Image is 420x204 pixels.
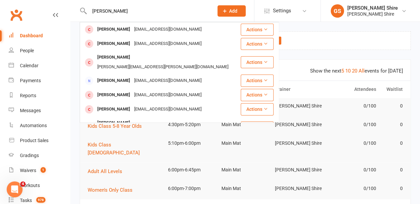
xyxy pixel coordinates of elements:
div: Show the next events for [DATE] [310,67,403,75]
div: [PERSON_NAME] [95,90,132,100]
div: [EMAIL_ADDRESS][DOMAIN_NAME] [132,25,204,34]
div: [EMAIL_ADDRESS][DOMAIN_NAME] [132,90,204,100]
div: [PERSON_NAME] [95,39,132,49]
a: Payments [9,73,70,88]
div: People [20,48,34,53]
td: Main Mat [218,135,272,151]
div: Calendar [20,63,39,68]
td: 0/100 [325,98,379,114]
button: Adult All Levels [88,167,127,175]
input: Search... [87,6,209,16]
div: Tasks [20,198,32,203]
td: 0 [379,181,406,196]
td: [PERSON_NAME] Shire [272,181,325,196]
td: Main Mat [218,181,272,196]
iframe: Intercom live chat [7,181,23,197]
div: [PERSON_NAME] [95,104,132,114]
div: Payments [20,78,41,83]
span: Women's Only Class [88,187,132,193]
button: Women's Only Class [88,186,137,194]
button: Actions [241,38,274,50]
th: Attendees [325,81,379,98]
a: All [359,68,365,74]
span: Add [229,8,237,14]
td: 0/100 [325,117,379,132]
span: 1 [41,167,46,173]
button: Kids Class 5-8 Year Olds [88,122,146,130]
th: Waitlist [379,81,406,98]
div: [PERSON_NAME] [95,25,132,34]
div: Workouts [20,183,40,188]
div: [PERSON_NAME] [95,118,132,128]
td: 0/100 [325,162,379,178]
td: 0 [379,135,406,151]
a: 5 [341,68,344,74]
td: 0/100 [325,135,379,151]
div: Product Sales [20,138,48,143]
button: Kids Class [DEMOGRAPHIC_DATA] [88,141,162,157]
div: [PERSON_NAME] [95,53,132,62]
div: Gradings [20,153,39,158]
button: Actions [241,103,274,115]
button: Actions [241,56,274,68]
div: [PERSON_NAME] [95,76,132,86]
div: Reports [20,93,36,98]
span: Settings [273,3,291,18]
div: Waivers [20,168,36,173]
td: Main Mat [218,162,272,178]
button: Actions [241,24,274,36]
a: Gradings [9,148,70,163]
span: Kids Class [DEMOGRAPHIC_DATA] [88,142,140,156]
div: [PERSON_NAME] Shire [347,5,398,11]
button: Actions [241,89,274,101]
div: Automations [20,123,47,128]
td: 0 [379,117,406,132]
span: Adult All Levels [88,168,122,174]
a: Dashboard [9,28,70,43]
a: Automations [9,118,70,133]
td: 0 [379,162,406,178]
td: [PERSON_NAME] Shire [272,98,325,114]
span: 4 [20,181,26,187]
div: [PERSON_NAME][EMAIL_ADDRESS][PERSON_NAME][DOMAIN_NAME] [95,62,230,72]
td: [PERSON_NAME] Shire [272,162,325,178]
td: [PERSON_NAME] Shire [272,135,325,151]
td: 0 [379,98,406,114]
a: Product Sales [9,133,70,148]
a: People [9,43,70,58]
div: [EMAIL_ADDRESS][DOMAIN_NAME] [132,104,204,114]
td: 4:30pm-5:20pm [165,117,218,132]
div: GS [331,4,344,18]
td: 6:00pm-7:00pm [165,181,218,196]
td: 5:10pm-6:00pm [165,135,218,151]
div: [EMAIL_ADDRESS][DOMAIN_NAME] [132,39,204,49]
a: Waivers 1 [9,163,70,178]
td: 6:00pm-6:45pm [165,162,218,178]
a: Clubworx [8,7,25,23]
div: Messages [20,108,41,113]
a: Calendar [9,58,70,73]
th: Trainer [272,81,325,98]
a: Reports [9,88,70,103]
a: 20 [352,68,357,74]
a: Messages [9,103,70,118]
td: [PERSON_NAME] Shire [272,117,325,132]
div: Dashboard [20,33,43,38]
div: [EMAIL_ADDRESS][DOMAIN_NAME] [132,76,204,86]
div: [PERSON_NAME] Shire [347,11,398,17]
button: Add [217,5,246,17]
span: Kids Class 5-8 Year Olds [88,123,142,129]
a: 10 [345,68,351,74]
td: 0/100 [325,181,379,196]
span: 978 [36,197,45,203]
td: Main Mat [218,117,272,132]
button: Actions [241,75,274,87]
button: Actions [241,121,274,133]
a: Workouts [9,178,70,193]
